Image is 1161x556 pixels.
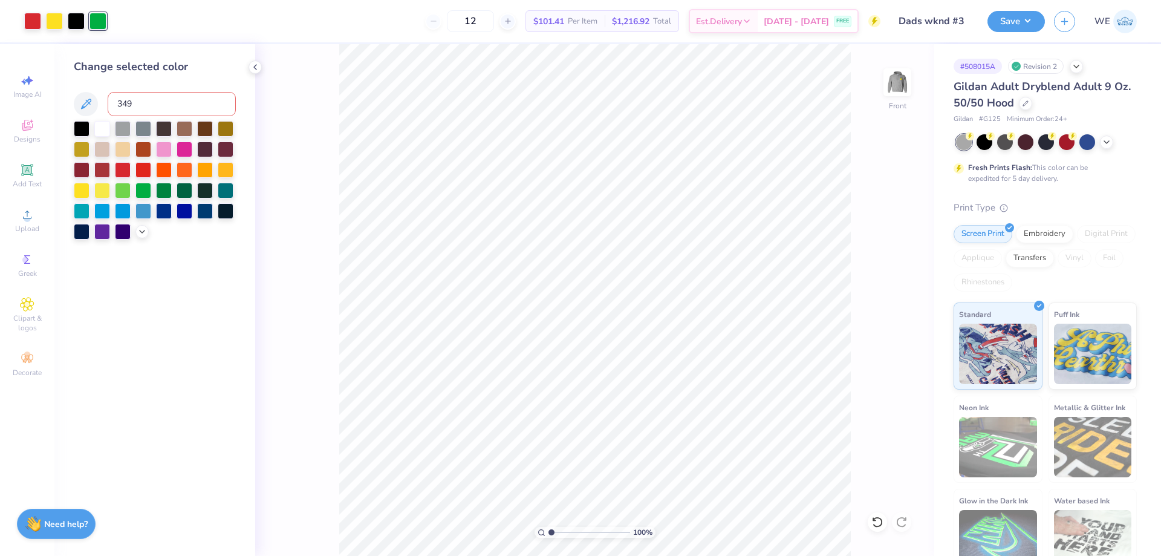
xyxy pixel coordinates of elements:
img: Front [885,70,909,94]
img: Standard [959,324,1037,384]
span: WE [1094,15,1110,28]
img: Werrine Empeynado [1113,10,1137,33]
span: Standard [959,308,991,321]
span: Gildan Adult Dryblend Adult 9 Oz. 50/50 Hood [954,79,1131,110]
div: Revision 2 [1008,59,1064,74]
div: Print Type [954,201,1137,215]
span: $1,216.92 [612,15,649,28]
input: – – [447,10,494,32]
span: Per Item [568,15,597,28]
div: Applique [954,249,1002,267]
div: Foil [1095,249,1124,267]
span: Neon Ink [959,401,989,414]
a: WE [1094,10,1137,33]
span: Decorate [13,368,42,378]
div: Embroidery [1016,225,1073,243]
span: Minimum Order: 24 + [1007,114,1067,125]
div: Rhinestones [954,273,1012,292]
img: Neon Ink [959,417,1037,477]
span: FREE [836,17,849,25]
input: Untitled Design [889,9,978,33]
span: 100 % [633,527,652,538]
div: This color can be expedited for 5 day delivery. [968,162,1117,184]
span: Puff Ink [1054,308,1079,321]
span: Image AI [13,90,42,99]
span: Upload [15,224,39,234]
strong: Need help? [44,518,88,530]
span: Greek [18,269,37,278]
span: Designs [14,134,41,144]
div: Vinyl [1058,249,1091,267]
span: # G125 [979,114,1001,125]
button: Save [987,11,1045,32]
span: Glow in the Dark Ink [959,494,1028,507]
span: Gildan [954,114,973,125]
img: Puff Ink [1054,324,1132,384]
div: Transfers [1006,249,1054,267]
div: Front [889,100,906,111]
span: $101.41 [533,15,564,28]
strong: Fresh Prints Flash: [968,163,1032,172]
div: Screen Print [954,225,1012,243]
span: Est. Delivery [696,15,742,28]
input: e.g. 7428 c [108,92,236,116]
img: Metallic & Glitter Ink [1054,417,1132,477]
span: Water based Ink [1054,494,1110,507]
span: Clipart & logos [6,313,48,333]
div: Change selected color [74,59,236,75]
div: Digital Print [1077,225,1136,243]
div: # 508015A [954,59,1002,74]
span: Total [653,15,671,28]
span: Metallic & Glitter Ink [1054,401,1125,414]
span: [DATE] - [DATE] [764,15,829,28]
span: Add Text [13,179,42,189]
